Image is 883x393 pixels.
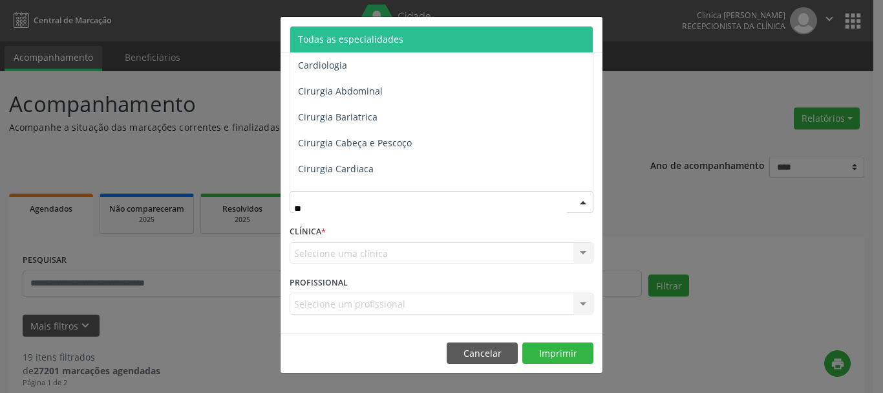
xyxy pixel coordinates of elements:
[577,17,602,49] button: Close
[298,163,374,175] span: Cirurgia Cardiaca
[298,33,403,45] span: Todas as especialidades
[290,26,438,43] h5: Relatório de agendamentos
[298,188,359,201] span: Cirurgia Geral
[290,273,348,293] label: PROFISSIONAL
[298,85,383,97] span: Cirurgia Abdominal
[298,59,347,71] span: Cardiologia
[447,342,518,365] button: Cancelar
[298,137,412,149] span: Cirurgia Cabeça e Pescoço
[298,111,378,123] span: Cirurgia Bariatrica
[522,342,593,365] button: Imprimir
[290,222,326,242] label: CLÍNICA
